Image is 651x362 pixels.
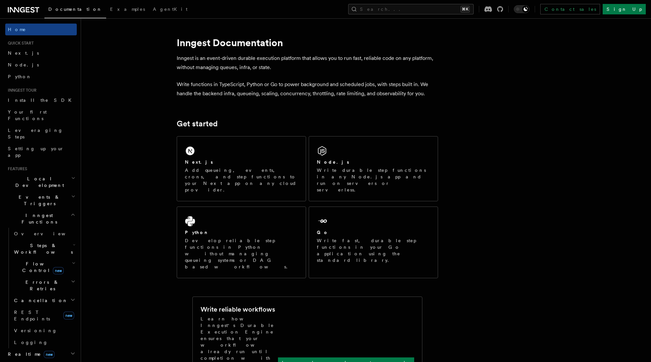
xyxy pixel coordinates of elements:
[11,297,68,304] span: Cancellation
[5,194,71,207] span: Events & Triggers
[14,231,81,236] span: Overview
[63,312,74,319] span: new
[5,59,77,71] a: Node.js
[44,2,106,18] a: Documentation
[11,258,77,276] button: Flow Controlnew
[5,173,77,191] button: Local Development
[185,167,298,193] p: Add queueing, events, crons, and step functions to your Next app on any cloud provider.
[5,124,77,143] a: Leveraging Steps
[317,229,329,236] h2: Go
[11,261,72,274] span: Flow Control
[5,166,27,172] span: Features
[8,146,64,158] span: Setting up your app
[8,109,47,121] span: Your first Functions
[514,5,529,13] button: Toggle dark mode
[5,71,77,82] a: Python
[317,237,430,263] p: Write fast, durable step functions in your Go application using the standard library.
[5,191,77,209] button: Events & Triggers
[11,228,77,240] a: Overview
[177,54,438,72] p: Inngest is an event-driven durable execution platform that allows you to run fast, reliable code ...
[177,207,306,278] a: PythonDevelop reliable step functions in Python without managing queueing systems or DAG based wo...
[540,4,600,14] a: Contact sales
[14,340,48,345] span: Logging
[461,6,470,12] kbd: ⌘K
[153,7,187,12] span: AgentKit
[8,128,63,139] span: Leveraging Steps
[348,4,474,14] button: Search...⌘K
[5,106,77,124] a: Your first Functions
[5,228,77,348] div: Inngest Functions
[309,207,438,278] a: GoWrite fast, durable step functions in your Go application using the standard library.
[11,336,77,348] a: Logging
[11,240,77,258] button: Steps & Workflows
[5,212,71,225] span: Inngest Functions
[5,41,34,46] span: Quick start
[177,136,306,201] a: Next.jsAdd queueing, events, crons, and step functions to your Next app on any cloud provider.
[185,229,209,236] h2: Python
[5,47,77,59] a: Next.js
[106,2,149,18] a: Examples
[44,351,55,358] span: new
[8,74,32,79] span: Python
[5,175,71,189] span: Local Development
[5,24,77,35] a: Home
[317,167,430,193] p: Write durable step functions in any Node.js app and run on servers or serverless.
[11,306,77,325] a: REST Endpointsnew
[14,328,57,333] span: Versioning
[11,295,77,306] button: Cancellation
[177,37,438,48] h1: Inngest Documentation
[8,62,39,67] span: Node.js
[53,267,64,274] span: new
[8,26,26,33] span: Home
[48,7,102,12] span: Documentation
[309,136,438,201] a: Node.jsWrite durable step functions in any Node.js app and run on servers or serverless.
[5,351,55,357] span: Realtime
[8,98,75,103] span: Install the SDK
[5,348,77,360] button: Realtimenew
[5,209,77,228] button: Inngest Functions
[8,50,39,56] span: Next.js
[5,143,77,161] a: Setting up your app
[201,305,275,314] h2: Write reliable workflows
[14,310,50,321] span: REST Endpoints
[177,80,438,98] p: Write functions in TypeScript, Python or Go to power background and scheduled jobs, with steps bu...
[603,4,646,14] a: Sign Up
[11,325,77,336] a: Versioning
[110,7,145,12] span: Examples
[185,237,298,270] p: Develop reliable step functions in Python without managing queueing systems or DAG based workflows.
[317,159,349,165] h2: Node.js
[149,2,191,18] a: AgentKit
[5,94,77,106] a: Install the SDK
[11,279,71,292] span: Errors & Retries
[11,242,73,255] span: Steps & Workflows
[177,119,218,128] a: Get started
[5,88,37,93] span: Inngest tour
[185,159,213,165] h2: Next.js
[11,276,77,295] button: Errors & Retries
